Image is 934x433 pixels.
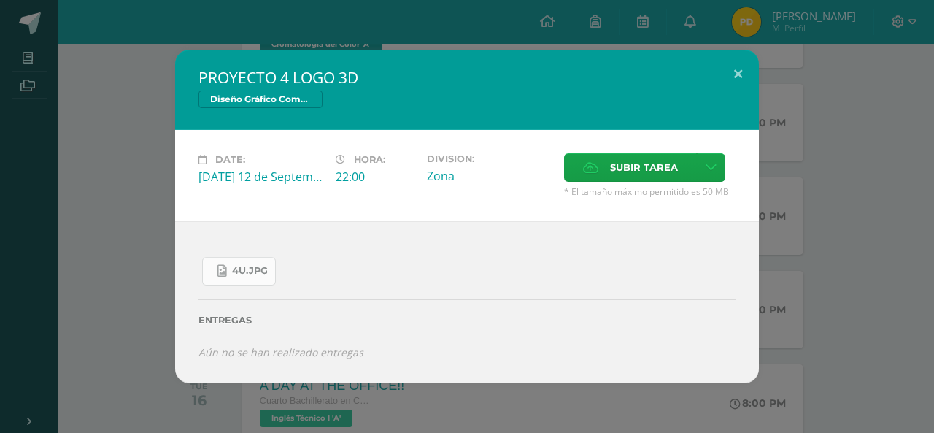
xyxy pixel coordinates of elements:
label: Entregas [198,315,736,326]
span: 4U.jpg [232,265,268,277]
span: * El tamaño máximo permitido es 50 MB [564,185,736,198]
span: Subir tarea [610,154,678,181]
span: Date: [215,154,245,165]
label: Division: [427,153,552,164]
a: 4U.jpg [202,257,276,286]
span: Diseño Gráfico Computarizado [198,91,323,108]
span: Hora: [354,154,385,165]
div: [DATE] 12 de September [198,169,324,185]
h2: PROYECTO 4 LOGO 3D [198,67,736,88]
button: Close (Esc) [717,50,759,99]
div: Zona [427,168,552,184]
div: 22:00 [336,169,415,185]
i: Aún no se han realizado entregas [198,345,363,359]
